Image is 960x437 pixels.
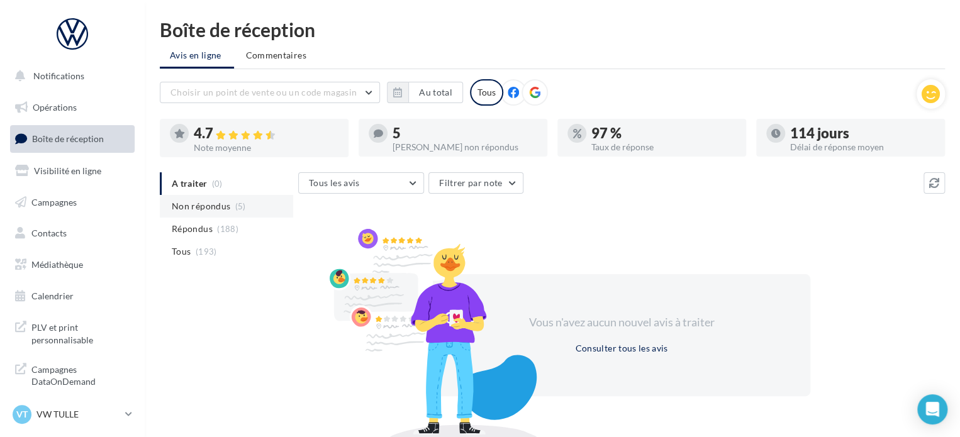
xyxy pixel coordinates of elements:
div: Boîte de réception [160,20,945,39]
span: Médiathèque [31,259,83,270]
span: (188) [217,224,238,234]
a: Contacts [8,220,137,246]
button: Consulter tous les avis [570,341,673,356]
div: 114 jours [790,126,935,140]
a: Opérations [8,94,137,121]
a: VT VW TULLE [10,402,135,426]
span: Visibilité en ligne [34,165,101,176]
div: Vous n'avez aucun nouvel avis à traiter [513,314,730,331]
div: Note moyenne [194,143,338,152]
div: 4.7 [194,126,338,141]
span: Tous [172,245,191,258]
span: Notifications [33,70,84,81]
span: Choisir un point de vente ou un code magasin [170,87,357,97]
p: VW TULLE [36,408,120,421]
button: Au total [408,82,463,103]
button: Notifications [8,63,132,89]
span: Commentaires [246,49,306,62]
a: Boîte de réception [8,125,137,152]
div: Délai de réponse moyen [790,143,935,152]
a: Médiathèque [8,252,137,278]
a: Calendrier [8,283,137,309]
a: PLV et print personnalisable [8,314,137,351]
div: Tous [470,79,503,106]
span: Contacts [31,228,67,238]
div: Open Intercom Messenger [917,394,947,424]
div: [PERSON_NAME] non répondus [393,143,537,152]
div: 5 [393,126,537,140]
a: Visibilité en ligne [8,158,137,184]
span: VT [16,408,28,421]
button: Filtrer par note [428,172,523,194]
span: Répondus [172,223,213,235]
span: Calendrier [31,290,74,301]
button: Choisir un point de vente ou un code magasin [160,82,380,103]
span: Tous les avis [309,177,360,188]
span: Non répondus [172,200,230,213]
button: Au total [387,82,463,103]
span: Opérations [33,102,77,113]
span: Boîte de réception [32,133,104,144]
div: 97 % [591,126,736,140]
span: (193) [196,246,217,257]
span: Campagnes DataOnDemand [31,361,130,388]
span: PLV et print personnalisable [31,319,130,346]
span: Campagnes [31,196,77,207]
button: Tous les avis [298,172,424,194]
a: Campagnes DataOnDemand [8,356,137,393]
div: Taux de réponse [591,143,736,152]
span: (5) [235,201,246,211]
a: Campagnes [8,189,137,216]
